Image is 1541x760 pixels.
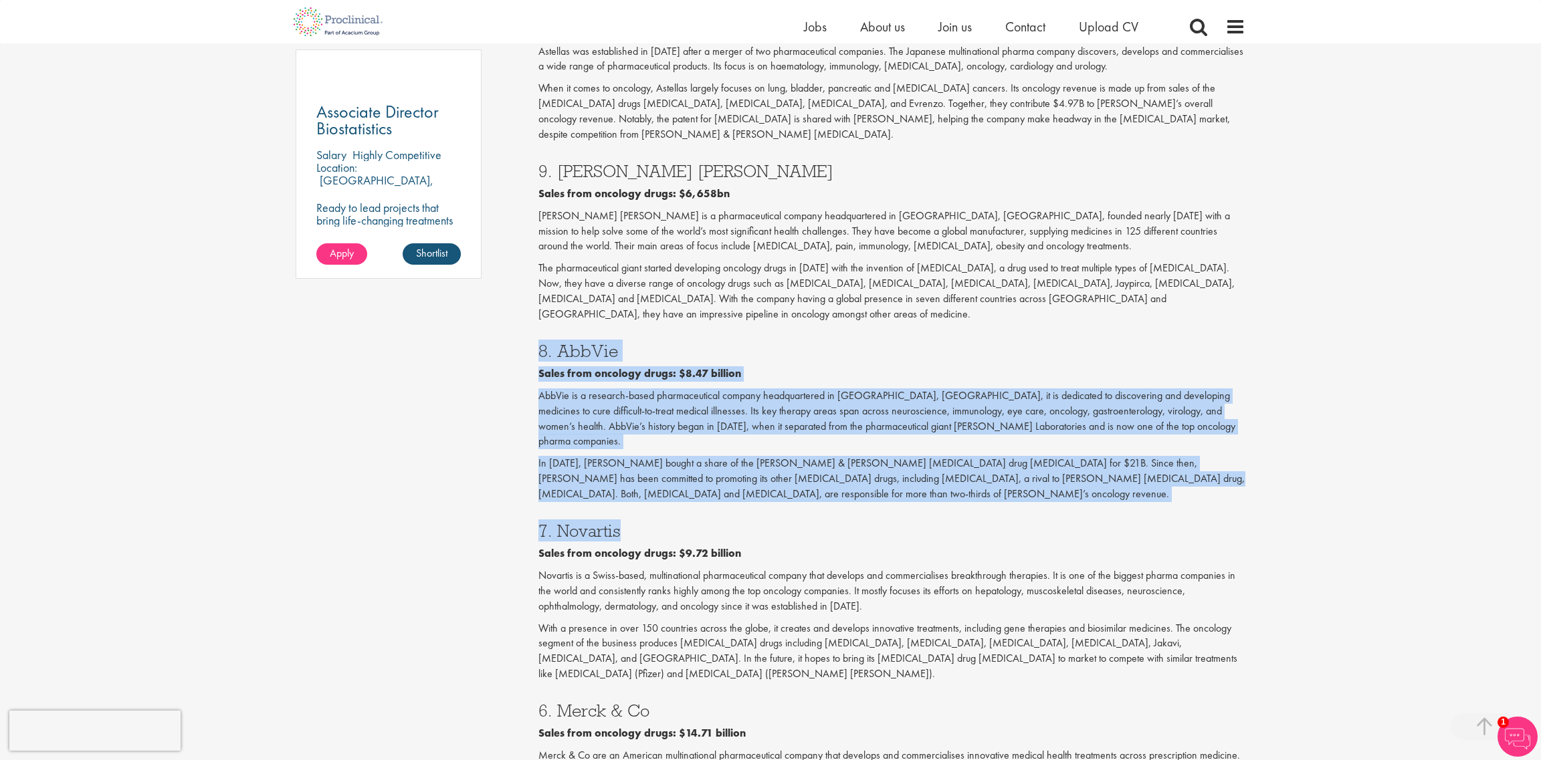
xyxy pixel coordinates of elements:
h3: 6. Merck & Co [538,702,1246,719]
b: Sales from oncology drugs: $8.47 billion [538,366,741,380]
p: AbbVie is a research-based pharmaceutical company headquartered in [GEOGRAPHIC_DATA], [GEOGRAPHIC... [538,388,1246,449]
p: Novartis is a Swiss-based, multinational pharmaceutical company that develops and commercialises ... [538,568,1246,614]
p: [PERSON_NAME] [PERSON_NAME] is a pharmaceutical company headquartered in [GEOGRAPHIC_DATA], [GEOG... [538,209,1246,255]
p: Ready to lead projects that bring life-changing treatments to the world? Join our client at the f... [316,201,461,277]
p: With a presence in over 150 countries across the globe, it creates and develops innovative treatm... [538,621,1246,682]
h3: 9. [PERSON_NAME] [PERSON_NAME] [538,162,1246,180]
a: Shortlist [403,243,461,265]
a: Apply [316,243,367,265]
a: Contact [1005,18,1045,35]
span: Associate Director Biostatistics [316,100,439,140]
a: Associate Director Biostatistics [316,104,461,137]
span: Apply [330,246,354,260]
span: Location: [316,160,357,175]
p: [GEOGRAPHIC_DATA], [GEOGRAPHIC_DATA] [316,172,433,201]
a: Join us [938,18,972,35]
p: Astellas was established in [DATE] after a merger of two pharmaceutical companies. The Japanese m... [538,44,1246,75]
a: Jobs [804,18,827,35]
p: In [DATE], [PERSON_NAME] bought a share of the [PERSON_NAME] & [PERSON_NAME] [MEDICAL_DATA] drug ... [538,456,1246,502]
a: About us [860,18,905,35]
p: When it comes to oncology, Astellas largely focuses on lung, bladder, pancreatic and [MEDICAL_DAT... [538,81,1246,142]
span: 1 [1498,717,1509,728]
iframe: reCAPTCHA [9,711,181,751]
h3: 7. Novartis [538,522,1246,539]
h3: 8. AbbVie [538,342,1246,360]
p: The pharmaceutical giant started developing oncology drugs in [DATE] with the invention of [MEDIC... [538,261,1246,322]
p: Highly Competitive [352,147,441,162]
a: Upload CV [1079,18,1138,35]
span: Salary [316,147,346,162]
b: Sales from oncology drugs: $14.71 billion [538,726,746,740]
b: Sales from oncology drugs: $9.72 billion [538,546,741,560]
b: Sales from oncology drugs: $6,658bn [538,186,730,201]
img: Chatbot [1498,717,1538,757]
